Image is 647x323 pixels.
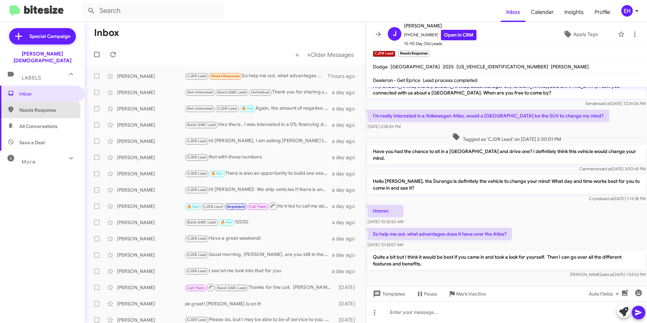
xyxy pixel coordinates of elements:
[117,154,185,161] div: [PERSON_NAME]
[423,77,477,83] span: Lead process completed
[616,5,640,17] button: EH
[185,153,332,161] div: Not with those numbers
[291,48,303,62] button: Previous
[117,300,185,307] div: [PERSON_NAME]
[546,28,615,40] button: Apply Tags
[185,235,332,242] div: Have a great weekend!
[249,204,267,209] span: Call Them
[187,188,207,192] span: CJDR Lead
[456,64,548,70] span: [US_VEHICLE_IDENTIFICATION_NUMBER]
[217,286,246,290] span: Buick GMC Lead
[187,220,216,224] span: Buick GMC Lead
[211,74,240,78] span: Needs Response
[441,30,476,40] a: Open in CRM
[19,107,77,113] span: Needs Response
[501,2,526,22] span: Inbox
[449,133,564,143] span: Tagged as 'CJDR Lead' on [DATE] 2:30:01 PM
[621,5,633,17] div: EH
[185,251,332,259] div: Good morning, [PERSON_NAME], are you still in the market for a Tacoma?
[367,124,401,129] span: [DATE] 2:28:56 PM
[332,122,360,128] div: a day ago
[185,218,332,226] div: 10200
[573,28,598,40] span: Apply Tags
[559,2,589,22] span: Insights
[242,106,253,111] span: 🔥 Hot
[589,2,616,22] a: Profile
[398,51,429,57] small: Needs Response
[303,48,358,62] button: Next
[393,28,397,39] span: J
[187,123,216,127] span: Buick GMC Lead
[117,89,185,96] div: [PERSON_NAME]
[372,288,405,300] span: Templates
[332,154,360,161] div: a day ago
[187,90,213,94] span: Not-Interested
[332,89,360,96] div: a day ago
[366,288,410,300] button: Templates
[218,106,237,111] span: CJDR Lead
[187,139,207,143] span: CJDR Lead
[332,187,360,193] div: a day ago
[328,73,360,80] div: 7 hours ago
[583,288,627,300] button: Auto Fields
[332,203,360,210] div: a day ago
[19,90,77,97] span: Inbox
[311,51,354,59] span: Older Messages
[367,205,403,217] p: Hmmm
[227,204,245,209] span: Important
[117,203,185,210] div: [PERSON_NAME]
[29,33,70,40] span: Special Campaign
[367,228,512,240] p: So help me out, what advantages does it have over the Atlas?
[185,88,332,96] div: Thank you for sharing your feedback. I want to clarify that we didn’t yet have your credit inform...
[19,139,45,146] span: Save a Deal
[185,105,332,112] div: Again, the amount of negative equity that you have is requiring the down payment if you are not t...
[367,110,609,122] p: I'm really interested in a Volkswagen Atlas, would a [GEOGRAPHIC_DATA] be the SUV to change my mind?
[570,272,646,277] span: [PERSON_NAME] [DATE] 1:53:52 PM
[367,145,646,164] p: Have you had the chance to sit in a [GEOGRAPHIC_DATA] and drive one? I definitely think this vehi...
[526,2,559,22] span: Calendar
[117,73,185,80] div: [PERSON_NAME]
[367,251,646,270] p: Quite a bit but I think it would be best if you came in and took a look for yourself. Then I can ...
[187,236,207,241] span: CJDR Lead
[211,171,223,176] span: 🔥 Hot
[367,80,646,99] p: Hi [PERSON_NAME] this is [PERSON_NAME], Sales Manager at [PERSON_NAME][GEOGRAPHIC_DATA]. I saw yo...
[599,101,610,106] span: said at
[218,90,247,94] span: Buick GMC Lead
[185,267,332,275] div: I see let me look into that for you.
[367,242,403,247] span: [DATE] 10:33:07 AM
[307,50,311,59] span: »
[185,72,328,80] div: So help me out, what advantages does it have over the Atlas?
[187,318,207,322] span: CJDR Lead
[22,75,41,81] span: Labels
[332,105,360,112] div: a day ago
[187,106,213,111] span: Not-Interested
[601,272,613,277] span: said at
[332,170,360,177] div: a day ago
[117,284,185,291] div: [PERSON_NAME]
[117,170,185,177] div: [PERSON_NAME]
[404,30,476,40] span: [PHONE_NUMBER]
[332,252,360,258] div: a day ago
[589,288,621,300] span: Auto Fields
[185,283,336,292] div: Thanks for the call. [PERSON_NAME] is our expert on EV vehicles. His contact number is [PHONE_NUM...
[117,252,185,258] div: [PERSON_NAME]
[332,219,360,226] div: a day ago
[82,3,224,19] input: Search
[589,196,646,201] span: Crystal [DATE] 1:14:38 PM
[117,105,185,112] div: [PERSON_NAME]
[185,300,336,307] div: ok great! [PERSON_NAME] is on it!
[117,235,185,242] div: [PERSON_NAME]
[456,288,486,300] span: Mark Inactive
[602,196,613,201] span: said at
[579,166,646,171] span: Cammeron [DATE] 3:00:45 PM
[187,155,207,159] span: CJDR Lead
[424,288,437,300] span: Pause
[185,170,332,177] div: There is also an opportunity to build one exactly how you desire it. If this is something that yo...
[295,50,299,59] span: «
[404,22,476,30] span: [PERSON_NAME]
[22,159,36,165] span: More
[187,253,207,257] span: CJDR Lead
[117,187,185,193] div: [PERSON_NAME]
[551,64,589,70] span: [PERSON_NAME]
